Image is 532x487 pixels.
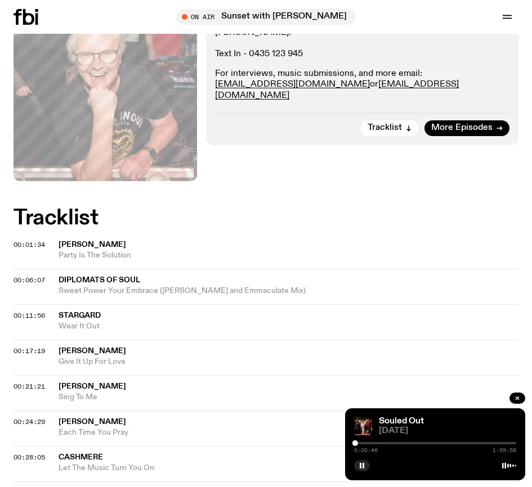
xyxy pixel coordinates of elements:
button: 00:24:29 [14,419,45,425]
button: Tracklist [361,120,419,136]
span: Let The Music Turn You On [59,463,518,474]
button: 00:06:07 [14,277,45,283]
span: Diplomats of Soul [59,276,140,284]
span: Party Is The Solution [59,250,518,261]
button: 00:28:05 [14,454,45,461]
a: More Episodes [424,120,509,136]
span: Wear It Out [59,321,518,332]
span: More Episodes [431,124,493,132]
span: Sing To Me [59,392,518,403]
span: Cashmere [59,453,103,461]
span: 00:06:07 [14,276,45,285]
span: 1:59:58 [493,448,516,453]
h2: Tracklist [14,208,518,228]
span: Stargard [59,312,101,319]
span: 00:21:21 [14,382,45,391]
button: On AirSunset with [PERSON_NAME] [176,9,356,25]
a: [EMAIL_ADDRESS][DOMAIN_NAME] [215,80,459,100]
span: [PERSON_NAME] [59,382,126,390]
a: Souled Out [379,417,424,426]
span: Give It Up For Love [59,357,518,367]
span: 00:17:19 [14,346,45,355]
button: 00:17:19 [14,348,45,354]
span: 00:28:05 [14,453,45,462]
span: 0:00:46 [354,448,378,453]
span: Each Time You Pray [59,427,518,438]
span: [PERSON_NAME] [59,241,126,249]
button: 00:11:56 [14,313,45,319]
span: 00:01:34 [14,240,45,249]
p: New and old gems of disco, soul, funk and groove. With the one and only [PERSON_NAME]. Text In - ... [215,16,509,60]
span: Tracklist [368,124,402,132]
span: [DATE] [379,427,516,435]
span: [PERSON_NAME] [59,418,126,426]
button: 00:21:21 [14,384,45,390]
span: [PERSON_NAME] [59,347,126,355]
span: Sweet Power Your Embrace ([PERSON_NAME] and Emmaculate Mix) [59,286,518,296]
button: 00:01:34 [14,242,45,248]
p: For interviews, music submissions, and more email: or [215,69,509,101]
a: [EMAIL_ADDRESS][DOMAIN_NAME] [215,80,370,89]
span: 00:24:29 [14,417,45,426]
span: 00:11:56 [14,311,45,320]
